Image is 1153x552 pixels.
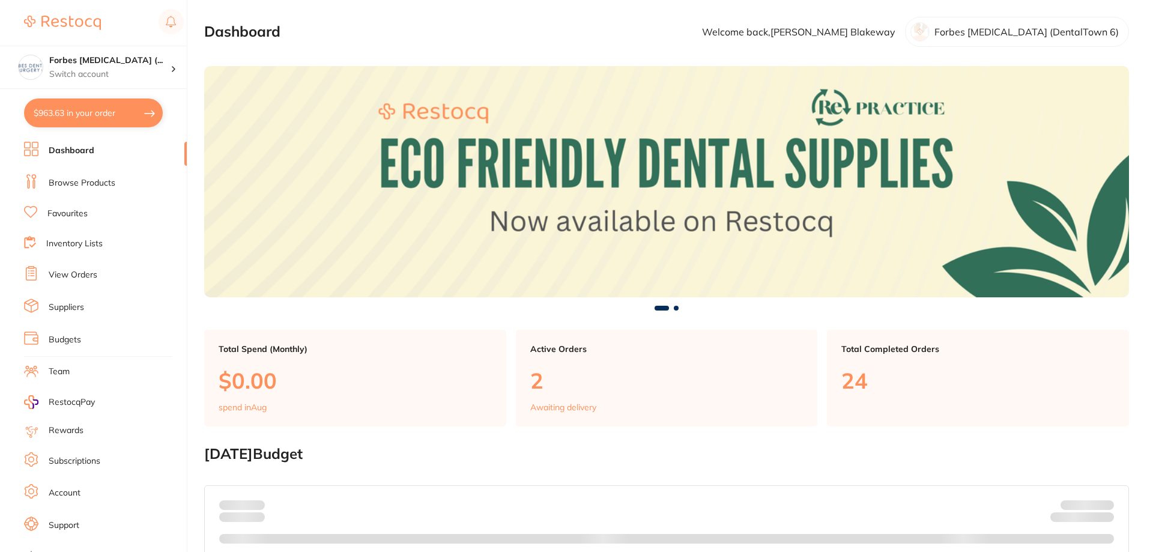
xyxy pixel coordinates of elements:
h4: Forbes Dental Surgery (DentalTown 6) [49,55,171,67]
img: Dashboard [204,66,1129,297]
img: Restocq Logo [24,16,101,30]
a: Rewards [49,425,83,437]
img: Forbes Dental Surgery (DentalTown 6) [19,55,43,79]
p: 2 [530,368,803,393]
p: spend in Aug [219,402,267,412]
p: $0.00 [219,368,492,393]
a: Budgets [49,334,81,346]
a: Support [49,520,79,532]
button: $963.63 in your order [24,99,163,127]
p: Remaining: [1050,510,1114,524]
a: RestocqPay [24,395,95,409]
a: Restocq Logo [24,9,101,37]
strong: $0.00 [1093,514,1114,525]
a: Total Spend (Monthly)$0.00spend inAug [204,330,506,427]
h2: Dashboard [204,23,280,40]
p: Budget: [1061,500,1114,510]
a: Team [49,366,70,378]
h2: [DATE] Budget [204,446,1129,463]
a: Subscriptions [49,455,100,467]
p: 24 [841,368,1115,393]
a: Active Orders2Awaiting delivery [516,330,818,427]
a: Inventory Lists [46,238,103,250]
a: Favourites [47,208,88,220]
a: Dashboard [49,145,94,157]
strong: $NaN [1091,500,1114,511]
a: Total Completed Orders24 [827,330,1129,427]
p: Welcome back, [PERSON_NAME] Blakeway [702,26,895,37]
p: Active Orders [530,344,803,354]
img: RestocqPay [24,395,38,409]
p: Awaiting delivery [530,402,596,412]
p: Forbes [MEDICAL_DATA] (DentalTown 6) [934,26,1119,37]
a: Browse Products [49,177,115,189]
a: Suppliers [49,302,84,314]
span: RestocqPay [49,396,95,408]
p: Total Completed Orders [841,344,1115,354]
a: Account [49,487,80,499]
a: View Orders [49,269,97,281]
p: Switch account [49,68,171,80]
p: month [219,510,265,524]
p: Total Spend (Monthly) [219,344,492,354]
p: Spent: [219,500,265,510]
strong: $0.00 [244,500,265,511]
